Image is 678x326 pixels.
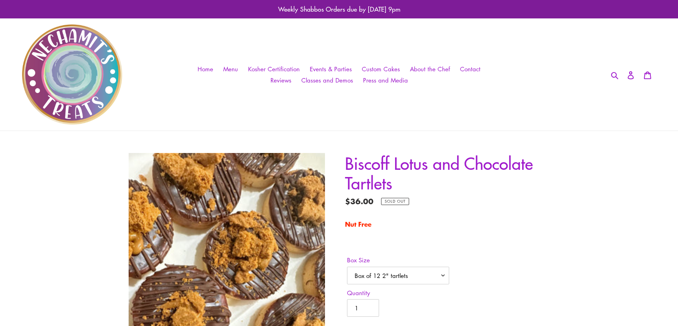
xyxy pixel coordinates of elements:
strong: Nut Free [345,219,371,229]
span: Contact [460,65,480,73]
a: About the Chef [406,63,454,75]
a: Kosher Certification [244,63,304,75]
a: Events & Parties [306,63,356,75]
span: Kosher Certification [248,65,300,73]
span: Menu [223,65,238,73]
span: Sold out [385,199,406,203]
span: Events & Parties [310,65,352,73]
span: $36.00 [345,195,373,207]
a: Menu [219,63,242,75]
span: Custom Cakes [362,65,400,73]
label: Quantity [347,288,449,298]
a: Contact [456,63,484,75]
span: Home [198,65,213,73]
a: Home [194,63,217,75]
span: Reviews [270,76,291,85]
span: About the Chef [410,65,450,73]
span: Press and Media [363,76,408,85]
span: Classes and Demos [301,76,353,85]
a: Reviews [266,74,295,86]
h1: Biscoff Lotus and Chocolate Tartlets [345,153,557,192]
a: Classes and Demos [297,74,357,86]
a: Custom Cakes [358,63,404,75]
label: Box Size [347,256,449,265]
a: Press and Media [359,74,412,86]
img: Nechamit&#39;s Treats [22,24,122,125]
